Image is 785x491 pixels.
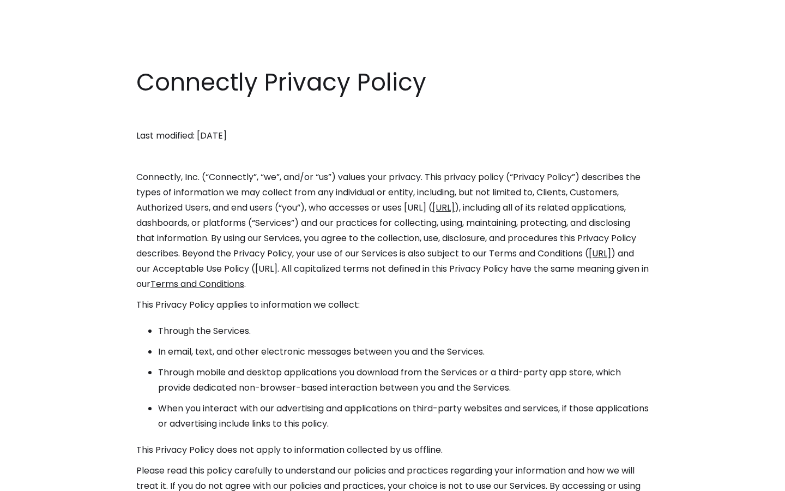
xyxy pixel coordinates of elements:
[136,65,649,99] h1: Connectly Privacy Policy
[150,278,244,290] a: Terms and Conditions
[158,344,649,360] li: In email, text, and other electronic messages between you and the Services.
[136,442,649,458] p: This Privacy Policy does not apply to information collected by us offline.
[11,471,65,487] aside: Language selected: English
[589,247,611,260] a: [URL]
[136,170,649,292] p: Connectly, Inc. (“Connectly”, “we”, and/or “us”) values your privacy. This privacy policy (“Priva...
[136,297,649,313] p: This Privacy Policy applies to information we collect:
[22,472,65,487] ul: Language list
[432,201,455,214] a: [URL]
[136,107,649,123] p: ‍
[158,324,649,339] li: Through the Services.
[158,401,649,432] li: When you interact with our advertising and applications on third-party websites and services, if ...
[136,149,649,164] p: ‍
[158,365,649,396] li: Through mobile and desktop applications you download from the Services or a third-party app store...
[136,128,649,143] p: Last modified: [DATE]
